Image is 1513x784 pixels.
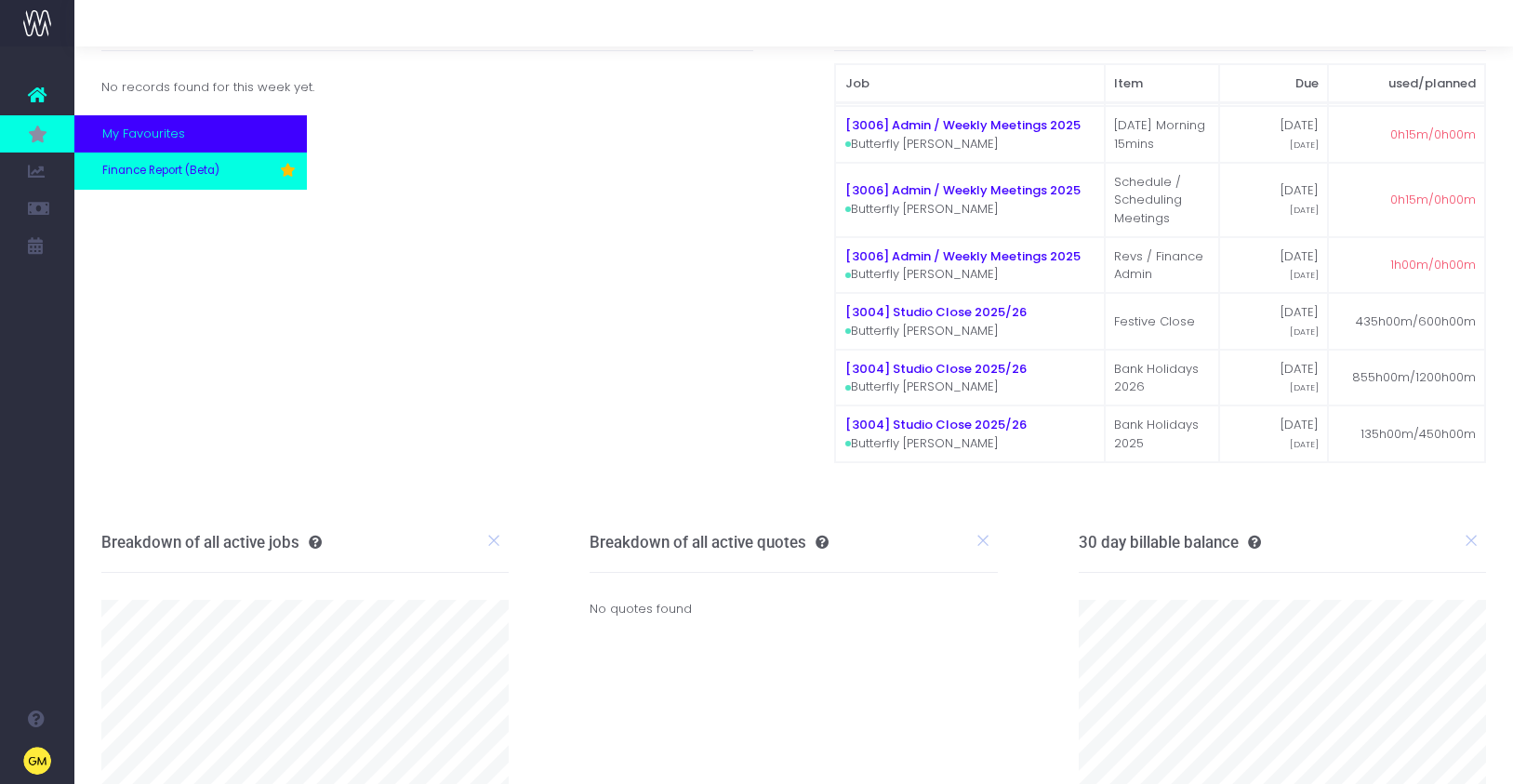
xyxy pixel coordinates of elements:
[1219,293,1328,350] td: [DATE]
[835,64,1105,103] th: Job: activate to sort column ascending
[835,106,1105,163] td: Butterfly [PERSON_NAME]
[1219,64,1328,103] th: Due: activate to sort column ascending
[835,293,1105,350] td: Butterfly [PERSON_NAME]
[1105,163,1220,237] td: Schedule / Scheduling Meetings
[590,533,829,551] h3: Breakdown of all active quotes
[1105,350,1220,406] td: Bank Holidays 2026
[845,360,1027,378] a: [3004] Studio Close 2025/26
[1390,126,1476,144] span: 0h15m/0h00m
[87,78,767,97] div: No records found for this week yet.
[1356,312,1476,331] span: 435h00m/600h00m
[1360,425,1476,444] span: 135h00m/450h00m
[835,405,1105,462] td: Butterfly [PERSON_NAME]
[590,573,997,644] div: No quotes found
[1290,139,1319,152] span: [DATE]
[1219,237,1328,294] td: [DATE]
[1290,381,1319,394] span: [DATE]
[1290,326,1319,339] span: [DATE]
[1219,405,1328,462] td: [DATE]
[102,125,185,143] span: My Favourites
[1352,368,1476,387] span: 855h00m/1200h00m
[835,163,1105,237] td: Butterfly [PERSON_NAME]
[23,747,51,775] img: images/default_profile_image.png
[835,237,1105,294] td: Butterfly [PERSON_NAME]
[1219,163,1328,237] td: [DATE]
[1219,350,1328,406] td: [DATE]
[845,181,1081,199] a: [3006] Admin / Weekly Meetings 2025
[101,533,322,551] h3: Breakdown of all active jobs
[845,116,1081,134] a: [3006] Admin / Weekly Meetings 2025
[1105,237,1220,294] td: Revs / Finance Admin
[1105,405,1220,462] td: Bank Holidays 2025
[102,163,219,179] span: Finance Report (Beta)
[74,153,307,190] a: Finance Report (Beta)
[1105,106,1220,163] td: [DATE] Morning 15mins
[1390,256,1476,274] span: 1h00m/0h00m
[1290,204,1319,217] span: [DATE]
[1328,64,1485,103] th: used/planned: activate to sort column ascending
[1390,191,1476,209] span: 0h15m/0h00m
[1219,106,1328,163] td: [DATE]
[845,416,1027,433] a: [3004] Studio Close 2025/26
[845,247,1081,265] a: [3006] Admin / Weekly Meetings 2025
[1105,64,1220,103] th: Item: activate to sort column ascending
[845,303,1027,321] a: [3004] Studio Close 2025/26
[1079,533,1261,551] h3: 30 day billable balance
[835,350,1105,406] td: Butterfly [PERSON_NAME]
[1290,438,1319,451] span: [DATE]
[1290,269,1319,282] span: [DATE]
[1105,293,1220,350] td: Festive Close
